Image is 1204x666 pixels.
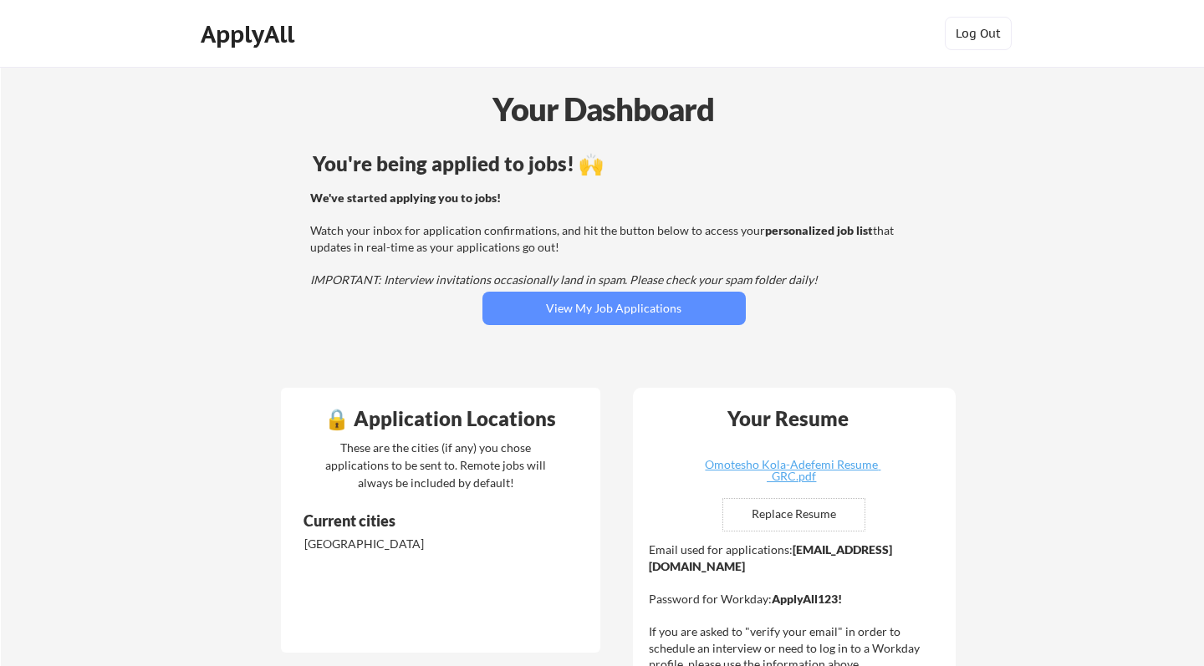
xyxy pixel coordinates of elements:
[310,272,818,287] em: IMPORTANT: Interview invitations occasionally land in spam. Please check your spam folder daily!
[304,536,481,552] div: [GEOGRAPHIC_DATA]
[482,292,746,325] button: View My Job Applications
[304,513,535,528] div: Current cities
[285,409,596,429] div: 🔒 Application Locations
[706,409,871,429] div: Your Resume
[310,191,501,205] strong: We've started applying you to jobs!
[2,85,1204,133] div: Your Dashboard
[313,154,916,174] div: You're being applied to jobs! 🙌
[945,17,1012,50] button: Log Out
[649,542,892,573] strong: [EMAIL_ADDRESS][DOMAIN_NAME]
[321,439,551,491] div: These are the cities (if any) you chose applications to be sent to. Remote jobs will always be in...
[765,223,873,237] strong: personalized job list
[692,459,891,485] a: Omotesho Kola-Adefemi Resume _GRC.pdf
[201,20,299,48] div: ApplyAll
[772,592,842,606] strong: ApplyAll123!
[692,459,891,482] div: Omotesho Kola-Adefemi Resume _GRC.pdf
[310,190,913,288] div: Watch your inbox for application confirmations, and hit the button below to access your that upda...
